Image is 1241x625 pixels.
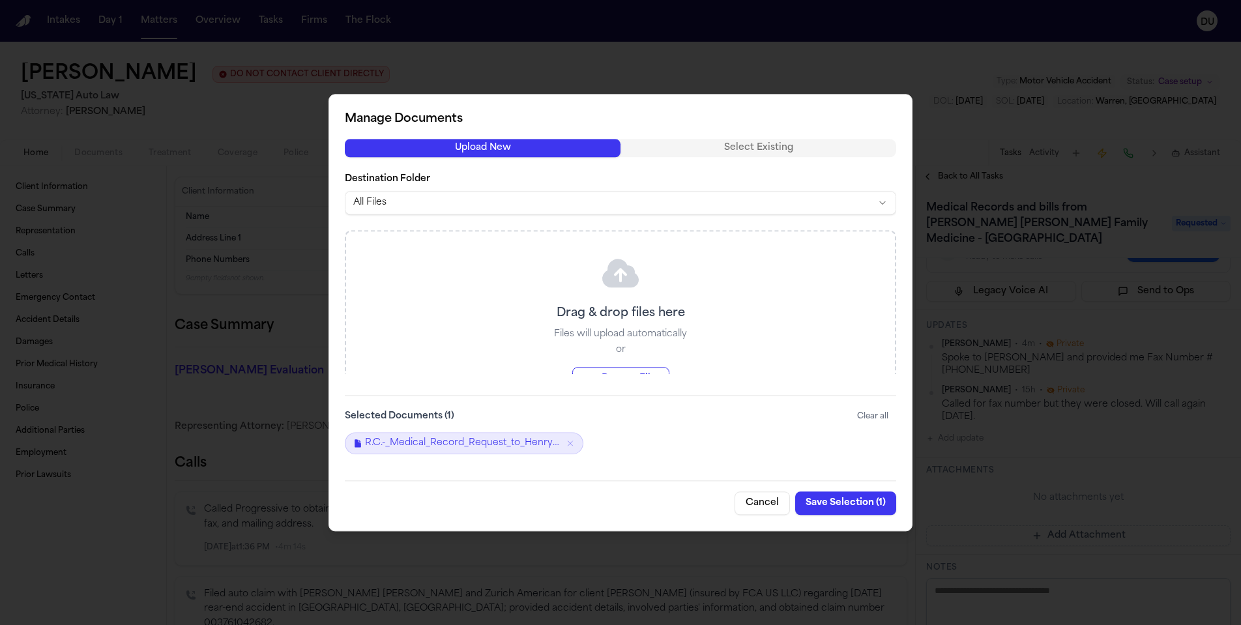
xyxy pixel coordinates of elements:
span: R.C.-_Medical_Record_Request_to_Henry_Ford_Deighton.pdf [365,437,561,450]
label: Destination Folder [345,173,896,186]
button: Upload New [345,139,620,157]
button: Select Existing [620,139,896,157]
button: Remove R.C.-_Medical_Record_Request_to_Henry_Ford_Deighton.pdf [566,439,575,448]
p: or [616,343,626,356]
label: Selected Documents ( 1 ) [345,410,454,423]
p: Files will upload automatically [554,328,687,341]
button: Cancel [735,491,790,515]
p: Drag & drop files here [557,304,685,323]
button: Save Selection (1) [795,491,896,515]
h2: Manage Documents [345,110,896,128]
button: Clear all [849,406,896,427]
button: Browse Files [572,367,669,390]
